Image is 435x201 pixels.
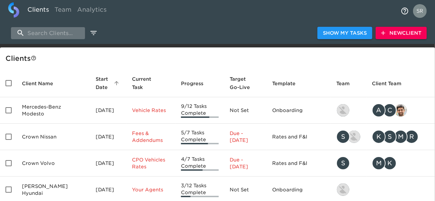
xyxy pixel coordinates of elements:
span: Target Go-Live [230,75,261,91]
div: S [383,130,397,144]
a: Team [52,2,74,19]
div: K [383,156,397,170]
td: 4/7 Tasks Complete [176,150,224,177]
button: NewClient [376,27,427,40]
div: C [383,103,397,117]
img: austin@roadster.com [348,131,360,143]
button: notifications [397,3,413,19]
td: [DATE] [90,97,126,124]
td: Crown Nissan [16,124,90,150]
img: kevin.lo@roadster.com [337,183,349,196]
div: kevin.lo@roadster.com [336,103,361,117]
span: Show My Tasks [323,29,367,37]
a: Clients [25,2,52,19]
span: Progress [181,79,212,88]
td: Rates and F&I [267,150,331,177]
div: Client s [5,53,432,64]
span: New Client [381,29,421,37]
div: kwilson@crowncars.com, sparent@crowncars.com, mcooley@crowncars.com, rrobins@crowncars.com [372,130,430,144]
div: angelique.nurse@roadster.com, clayton.mandel@roadster.com, sandeep@simplemnt.com [372,103,430,117]
span: Calculated based on the start date and the duration of all Tasks contained in this Hub. [230,75,252,91]
span: Team [336,79,359,88]
td: [DATE] [90,124,126,150]
span: Current Task [132,75,170,91]
div: kevin.lo@roadster.com [336,183,361,197]
div: S [336,156,350,170]
span: Client Team [372,79,410,88]
td: 5/7 Tasks Complete [176,124,224,150]
td: Not Set [224,97,267,124]
img: kevin.lo@roadster.com [337,104,349,116]
td: Mercedes-Benz Modesto [16,97,90,124]
img: sandeep@simplemnt.com [395,104,407,116]
img: Profile [413,4,427,18]
div: S [336,130,350,144]
div: M [394,130,408,144]
p: Vehicle Rates [132,107,170,114]
div: A [372,103,386,117]
div: M [372,156,386,170]
p: CPO Vehicles Rates [132,156,170,170]
svg: This is a list of all of your clients and clients shared with you [31,55,36,61]
td: 9/12 Tasks Complete [176,97,224,124]
div: mcooley@crowncars.com, kwilson@crowncars.com [372,156,430,170]
p: Due - [DATE] [230,156,261,170]
div: K [372,130,386,144]
span: This is the next Task in this Hub that should be completed [132,75,161,91]
input: search [11,27,85,39]
a: Analytics [74,2,109,19]
span: Start Date [96,75,121,91]
span: Client Name [22,79,62,88]
td: [DATE] [90,150,126,177]
span: Template [272,79,304,88]
td: Rates and F&I [267,124,331,150]
td: Crown Volvo [16,150,90,177]
p: Fees & Addendums [132,130,170,144]
div: savannah@roadster.com [336,156,361,170]
p: Your Agents [132,186,170,193]
button: Show My Tasks [317,27,372,40]
p: Due - [DATE] [230,130,261,144]
button: edit [88,27,99,39]
img: logo [8,2,19,18]
td: Onboarding [267,97,331,124]
div: savannah@roadster.com, austin@roadster.com [336,130,361,144]
div: R [405,130,419,144]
